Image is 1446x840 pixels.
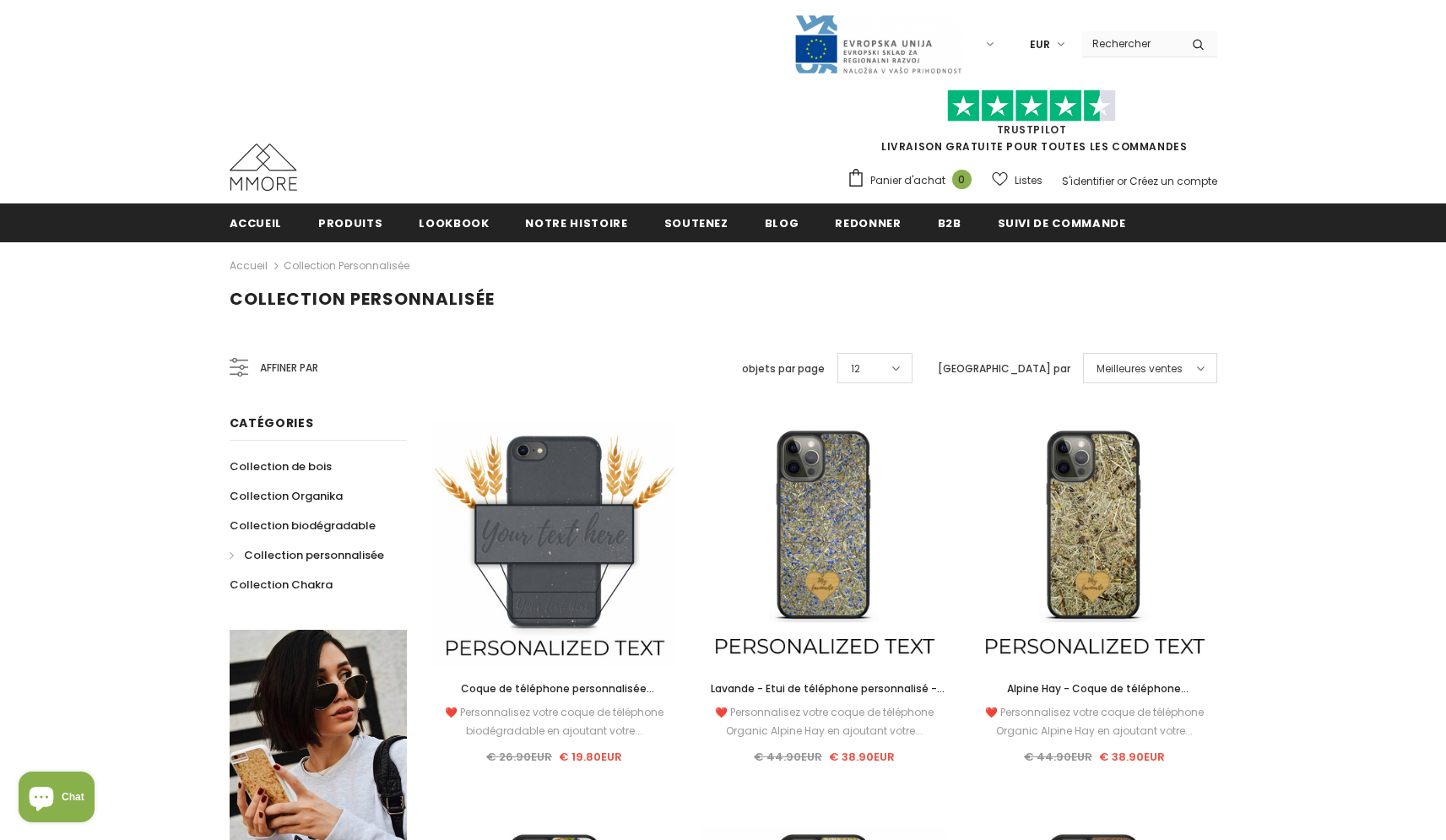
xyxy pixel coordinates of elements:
[230,287,495,311] span: Collection personnalisée
[1097,360,1183,377] span: Meilleures ventes
[972,680,1216,698] a: Alpine Hay - Coque de téléphone personnalisée - Cadeau personnalisé
[754,749,822,765] span: € 44.90EUR
[230,144,297,191] img: Cas MMORE
[1129,174,1217,188] a: Créez un compte
[230,203,283,241] a: Accueil
[742,360,825,377] label: objets par page
[835,215,901,231] span: Redonner
[952,170,972,189] span: 0
[793,14,962,75] img: Javni Razpis
[711,681,945,714] span: Lavande - Etui de téléphone personnalisé - Cadeau personnalisé
[230,570,333,599] a: Collection Chakra
[938,203,961,241] a: B2B
[284,258,409,273] a: Collection personnalisée
[318,203,382,241] a: Produits
[992,165,1043,195] a: Listes
[847,97,1217,154] span: LIVRAISON GRATUITE POUR TOUTES LES COMMANDES
[1082,31,1179,56] input: Search Site
[835,203,901,241] a: Redonner
[972,703,1216,740] div: ❤️ Personnalisez votre coque de téléphone Organic Alpine Hay en ajoutant votre...
[793,36,962,51] a: Javni Razpis
[461,681,654,714] span: Coque de téléphone personnalisée biodégradable - Noire
[851,360,860,377] span: 12
[486,749,552,765] span: € 26.90EUR
[230,518,376,534] span: Collection biodégradable
[1015,172,1043,189] span: Listes
[14,772,100,826] inbox-online-store-chat: Shopify online store chat
[419,215,489,231] span: Lookbook
[829,749,895,765] span: € 38.90EUR
[230,458,332,474] span: Collection de bois
[997,122,1067,137] a: TrustPilot
[525,215,627,231] span: Notre histoire
[525,203,627,241] a: Notre histoire
[1024,749,1092,765] span: € 44.90EUR
[664,203,728,241] a: soutenez
[230,540,384,570] a: Collection personnalisée
[1117,174,1127,188] span: or
[230,415,314,431] span: Catégories
[995,681,1193,714] span: Alpine Hay - Coque de téléphone personnalisée - Cadeau personnalisé
[318,215,382,231] span: Produits
[1062,174,1114,188] a: S'identifier
[938,215,961,231] span: B2B
[230,256,268,276] a: Accueil
[947,89,1116,122] img: Faites confiance aux étoiles pilotes
[432,703,677,740] div: ❤️ Personnalisez votre coque de téléphone biodégradable en ajoutant votre...
[230,511,376,540] a: Collection biodégradable
[432,680,677,698] a: Coque de téléphone personnalisée biodégradable - Noire
[559,749,622,765] span: € 19.80EUR
[664,215,728,231] span: soutenez
[230,452,332,481] a: Collection de bois
[701,703,946,740] div: ❤️ Personnalisez votre coque de téléphone Organic Alpine Hay en ajoutant votre...
[847,168,980,193] a: Panier d'achat 0
[938,360,1070,377] label: [GEOGRAPHIC_DATA] par
[230,215,283,231] span: Accueil
[765,215,799,231] span: Blog
[230,488,343,504] span: Collection Organika
[998,215,1126,231] span: Suivi de commande
[998,203,1126,241] a: Suivi de commande
[1099,749,1165,765] span: € 38.90EUR
[230,577,333,593] span: Collection Chakra
[230,481,343,511] a: Collection Organika
[260,359,318,377] span: Affiner par
[419,203,489,241] a: Lookbook
[765,203,799,241] a: Blog
[1030,36,1050,53] span: EUR
[870,172,945,189] span: Panier d'achat
[701,680,946,698] a: Lavande - Etui de téléphone personnalisé - Cadeau personnalisé
[244,547,384,563] span: Collection personnalisée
